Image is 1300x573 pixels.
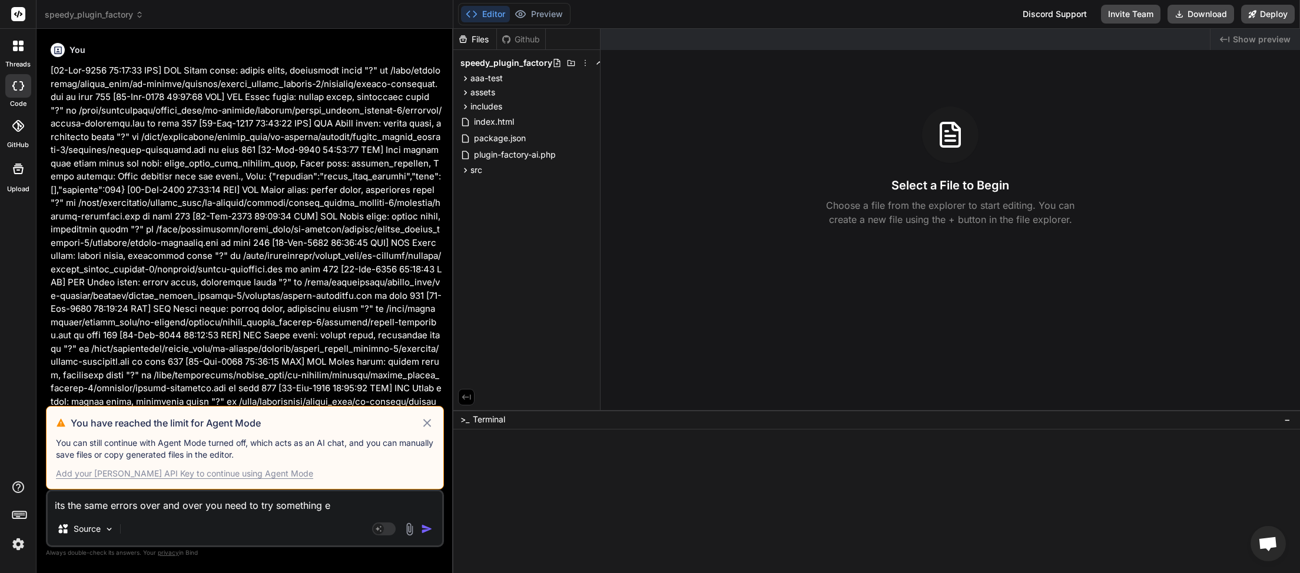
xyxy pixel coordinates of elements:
[1101,5,1160,24] button: Invite Team
[1251,526,1286,561] div: Open chat
[10,99,26,109] label: code
[453,34,496,45] div: Files
[470,164,482,176] span: src
[1241,5,1295,24] button: Deploy
[1168,5,1234,24] button: Download
[470,101,502,112] span: includes
[7,184,29,194] label: Upload
[56,468,313,479] div: Add your [PERSON_NAME] API Key to continue using Agent Mode
[460,414,469,425] span: >_
[891,177,1009,194] h3: Select a File to Begin
[104,524,114,534] img: Pick Models
[473,131,527,145] span: package.json
[8,534,28,554] img: settings
[497,34,545,45] div: Github
[510,6,568,22] button: Preview
[71,416,420,430] h3: You have reached the limit for Agent Mode
[473,414,505,425] span: Terminal
[74,523,101,535] p: Source
[1016,5,1094,24] div: Discord Support
[69,44,85,56] h6: You
[403,522,416,536] img: attachment
[45,9,144,21] span: speedy_plugin_factory
[1282,410,1293,429] button: −
[421,523,433,535] img: icon
[48,491,442,512] textarea: its the same errors over and over you need to try something e
[470,86,495,98] span: assets
[1233,34,1291,45] span: Show preview
[461,6,510,22] button: Editor
[56,437,434,461] p: You can still continue with Agent Mode turned off, which acts as an AI chat, and you can manually...
[470,72,503,84] span: aaa-test
[460,57,552,69] span: speedy_plugin_factory
[818,198,1082,226] p: Choose a file from the explorer to start editing. You can create a new file using the + button in...
[1284,414,1291,425] span: −
[473,148,557,162] span: plugin-factory-ai.php
[7,140,29,150] label: GitHub
[473,115,515,129] span: index.html
[5,59,31,69] label: threads
[46,547,444,558] p: Always double-check its answers. Your in Bind
[158,549,179,556] span: privacy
